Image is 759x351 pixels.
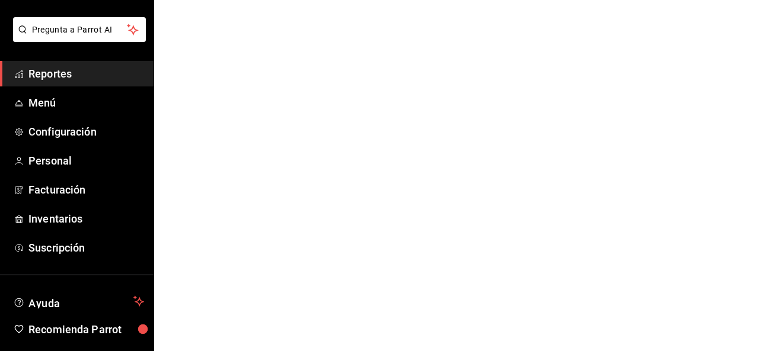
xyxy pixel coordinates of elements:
a: Pregunta a Parrot AI [8,32,146,44]
span: Configuración [28,124,144,140]
span: Ayuda [28,294,129,308]
span: Facturación [28,182,144,198]
span: Reportes [28,66,144,82]
button: Pregunta a Parrot AI [13,17,146,42]
span: Suscripción [28,240,144,256]
span: Personal [28,153,144,169]
span: Menú [28,95,144,111]
span: Recomienda Parrot [28,321,144,337]
span: Pregunta a Parrot AI [32,24,127,36]
span: Inventarios [28,211,144,227]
